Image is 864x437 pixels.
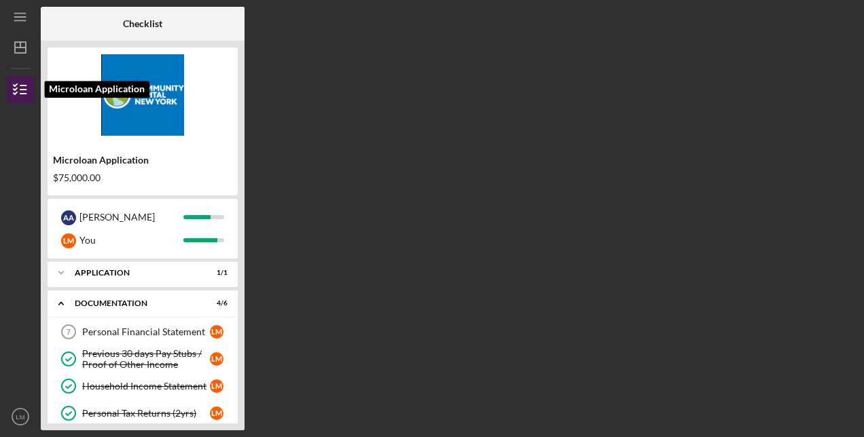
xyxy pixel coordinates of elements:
[82,348,210,370] div: Previous 30 days Pay Stubs / Proof of Other Income
[61,210,76,225] div: A A
[75,269,194,277] div: Application
[82,381,210,392] div: Household Income Statement
[54,400,231,427] a: Personal Tax Returns (2yrs)LM
[54,318,231,345] a: 7Personal Financial StatementLM
[75,299,194,307] div: Documentation
[53,155,232,166] div: Microloan Application
[53,172,232,183] div: $75,000.00
[203,299,228,307] div: 4 / 6
[48,54,238,136] img: Product logo
[16,413,24,421] text: LM
[82,408,210,419] div: Personal Tax Returns (2yrs)
[210,352,223,366] div: L M
[79,229,183,252] div: You
[210,325,223,339] div: L M
[210,406,223,420] div: L M
[123,18,162,29] b: Checklist
[54,373,231,400] a: Household Income StatementLM
[203,269,228,277] div: 1 / 1
[82,326,210,337] div: Personal Financial Statement
[79,206,183,229] div: [PERSON_NAME]
[7,403,34,430] button: LM
[210,379,223,393] div: L M
[67,328,71,336] tspan: 7
[54,345,231,373] a: Previous 30 days Pay Stubs / Proof of Other IncomeLM
[61,233,76,248] div: L M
